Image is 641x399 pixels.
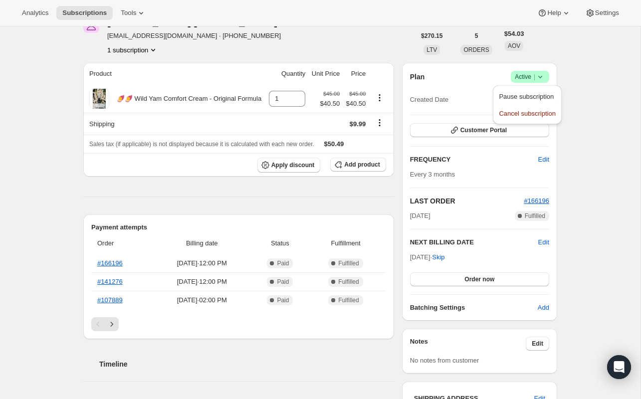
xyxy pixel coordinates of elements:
[534,73,535,81] span: |
[97,296,123,304] a: #107889
[504,29,524,39] span: $54.03
[323,91,340,97] small: $45.00
[115,6,152,20] button: Tools
[410,303,538,313] h6: Batching Settings
[99,359,394,369] h2: Timeline
[62,9,107,17] span: Subscriptions
[531,6,577,20] button: Help
[308,63,343,85] th: Unit Price
[91,232,152,254] th: Order
[410,72,425,82] h2: Plan
[410,237,538,247] h2: NEXT BILLING DATE
[499,110,555,117] span: Cancel subscription
[155,277,249,287] span: [DATE] · 12:00 PM
[338,278,359,286] span: Fulfilled
[427,46,437,53] span: LTV
[410,272,549,286] button: Order now
[83,63,266,85] th: Product
[311,238,380,248] span: Fulfillment
[515,72,545,82] span: Active
[22,9,48,17] span: Analytics
[496,105,558,121] button: Cancel subscription
[410,337,526,351] h3: Notes
[463,46,489,53] span: ORDERS
[107,17,289,27] div: [PERSON_NAME] [PERSON_NAME]
[508,42,520,49] span: AOV
[344,161,380,169] span: Add product
[330,158,386,172] button: Add product
[324,140,344,148] span: $50.49
[372,92,388,103] button: Product actions
[524,197,549,204] a: #166196
[338,296,359,304] span: Fulfilled
[525,212,545,220] span: Fulfilled
[421,32,442,40] span: $270.15
[89,141,314,148] span: Sales tax (if applicable) is not displayed because it is calculated with each new order.
[277,296,289,304] span: Paid
[257,158,321,173] button: Apply discount
[83,113,266,135] th: Shipping
[410,211,430,221] span: [DATE]
[91,317,386,331] nav: Pagination
[595,9,619,17] span: Settings
[469,29,484,43] button: 5
[338,259,359,267] span: Fulfilled
[524,196,549,206] button: #166196
[499,93,554,100] span: Pause subscription
[426,249,450,265] button: Skip
[349,91,366,97] small: $45.00
[532,152,555,168] button: Edit
[350,120,366,128] span: $9.99
[538,237,549,247] button: Edit
[91,222,386,232] h2: Payment attempts
[547,9,561,17] span: Help
[107,45,158,55] button: Product actions
[410,95,448,105] span: Created Date
[105,317,119,331] button: Next
[155,258,249,268] span: [DATE] · 12:00 PM
[97,278,123,285] a: #141276
[372,117,388,128] button: Shipping actions
[579,6,625,20] button: Settings
[464,275,494,283] span: Order now
[607,355,631,379] div: Open Intercom Messenger
[496,88,558,104] button: Pause subscription
[320,99,340,109] span: $40.50
[97,259,123,267] a: #166196
[277,259,289,267] span: Paid
[155,295,249,305] span: [DATE] · 02:00 PM
[526,337,549,351] button: Edit
[410,196,524,206] h2: LAST ORDER
[255,238,306,248] span: Status
[56,6,113,20] button: Subscriptions
[538,303,549,313] span: Add
[346,99,366,109] span: $40.50
[410,357,479,364] span: No notes from customer
[343,63,369,85] th: Price
[16,6,54,20] button: Analytics
[410,253,445,261] span: [DATE] ·
[538,155,549,165] span: Edit
[460,126,507,134] span: Customer Portal
[432,252,444,262] span: Skip
[266,63,309,85] th: Quantity
[410,155,538,165] h2: FREQUENCY
[415,29,448,43] button: $270.15
[410,171,455,178] span: Every 3 months
[277,278,289,286] span: Paid
[109,94,261,104] div: 🍠🍠 Wild Yam Comfort Cream - Original Formula
[532,300,555,316] button: Add
[107,31,289,41] span: [EMAIL_ADDRESS][DOMAIN_NAME] · [PHONE_NUMBER]
[271,161,315,169] span: Apply discount
[475,32,478,40] span: 5
[532,340,543,348] span: Edit
[410,123,549,137] button: Customer Portal
[121,9,136,17] span: Tools
[155,238,249,248] span: Billing date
